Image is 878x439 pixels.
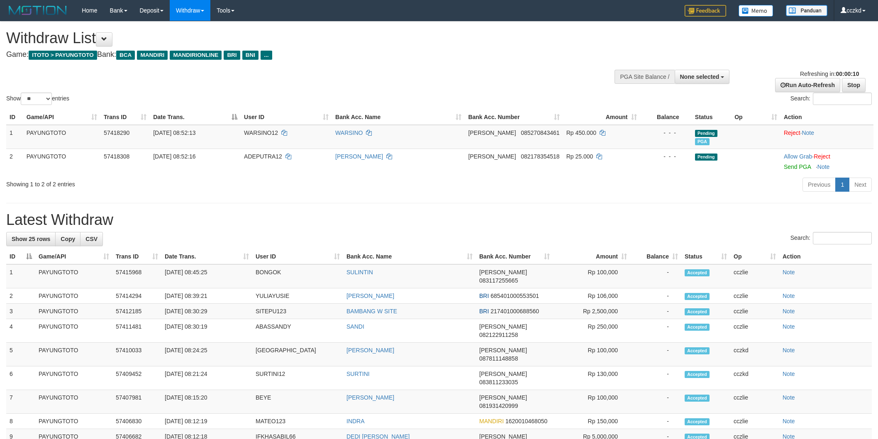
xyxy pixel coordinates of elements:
[630,414,681,429] td: -
[479,269,527,276] span: [PERSON_NAME]
[780,149,873,174] td: ·
[252,288,343,304] td: YULIAYUSIE
[479,277,518,284] span: Copy 083117255665 to clipboard
[252,249,343,264] th: User ID: activate to sort column ascending
[685,308,710,315] span: Accepted
[346,269,373,276] a: SULINTIN
[566,153,593,160] span: Rp 25.000
[553,319,630,343] td: Rp 250,000
[780,110,873,125] th: Action
[783,293,795,299] a: Note
[112,343,161,366] td: 57410033
[784,163,811,170] a: Send PGA
[137,51,168,60] span: MANDIRI
[6,177,360,188] div: Showing 1 to 2 of 2 entries
[244,153,282,160] span: ADEPUTRA12
[490,293,539,299] span: Copy 685401000553501 to clipboard
[104,153,129,160] span: 57418308
[6,125,23,149] td: 1
[783,418,795,424] a: Note
[80,232,103,246] a: CSV
[479,323,527,330] span: [PERSON_NAME]
[100,110,150,125] th: Trans ID: activate to sort column ascending
[112,249,161,264] th: Trans ID: activate to sort column ascending
[35,414,112,429] td: PAYUNGTOTO
[786,5,827,16] img: panduan.png
[153,129,195,136] span: [DATE] 08:52:13
[112,264,161,288] td: 57415968
[104,129,129,136] span: 57418290
[685,395,710,402] span: Accepted
[6,30,577,46] h1: Withdraw List
[21,93,52,105] select: Showentries
[161,366,252,390] td: [DATE] 08:21:24
[680,73,719,80] span: None selected
[6,4,69,17] img: MOTION_logo.png
[784,153,812,160] a: Allow Grab
[153,153,195,160] span: [DATE] 08:52:16
[335,153,383,160] a: [PERSON_NAME]
[35,319,112,343] td: PAYUNGTOTO
[224,51,240,60] span: BRI
[6,232,56,246] a: Show 25 rows
[112,288,161,304] td: 57414294
[814,153,830,160] a: Reject
[6,51,577,59] h4: Game: Bank:
[252,304,343,319] td: SITEPU123
[346,308,397,315] a: BAMBANG W SITE
[783,308,795,315] a: Note
[630,304,681,319] td: -
[161,249,252,264] th: Date Trans.: activate to sort column ascending
[730,319,779,343] td: cczlie
[479,293,489,299] span: BRI
[553,249,630,264] th: Amount: activate to sort column ascending
[6,288,35,304] td: 2
[479,402,518,409] span: Copy 081931420999 to clipboard
[563,110,640,125] th: Amount: activate to sort column ascending
[23,125,100,149] td: PAYUNGTOTO
[521,153,559,160] span: Copy 082178354518 to clipboard
[85,236,98,242] span: CSV
[566,129,596,136] span: Rp 450.000
[112,319,161,343] td: 57411481
[112,390,161,414] td: 57407981
[553,343,630,366] td: Rp 100,000
[6,212,872,228] h1: Latest Withdraw
[802,129,814,136] a: Note
[6,149,23,174] td: 2
[6,264,35,288] td: 1
[780,125,873,149] td: ·
[800,71,859,77] span: Refreshing in:
[817,163,830,170] a: Note
[112,414,161,429] td: 57406830
[346,418,365,424] a: INDRA
[261,51,272,60] span: ...
[170,51,222,60] span: MANDIRIONLINE
[23,110,100,125] th: Game/API: activate to sort column ascending
[468,129,516,136] span: [PERSON_NAME]
[553,304,630,319] td: Rp 2,500,000
[112,304,161,319] td: 57412185
[685,324,710,331] span: Accepted
[685,371,710,378] span: Accepted
[6,110,23,125] th: ID
[35,249,112,264] th: Game/API: activate to sort column ascending
[775,78,840,92] a: Run Auto-Refresh
[150,110,241,125] th: Date Trans.: activate to sort column descending
[479,308,489,315] span: BRI
[242,51,259,60] span: BNI
[465,110,563,125] th: Bank Acc. Number: activate to sort column ascending
[252,390,343,414] td: BEYE
[790,232,872,244] label: Search:
[553,390,630,414] td: Rp 100,000
[161,343,252,366] td: [DATE] 08:24:25
[35,390,112,414] td: PAYUNGTOTO
[35,304,112,319] td: PAYUNGTOTO
[730,249,779,264] th: Op: activate to sort column ascending
[35,288,112,304] td: PAYUNGTOTO
[553,264,630,288] td: Rp 100,000
[681,249,730,264] th: Status: activate to sort column ascending
[730,414,779,429] td: cczlie
[730,304,779,319] td: cczlie
[468,153,516,160] span: [PERSON_NAME]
